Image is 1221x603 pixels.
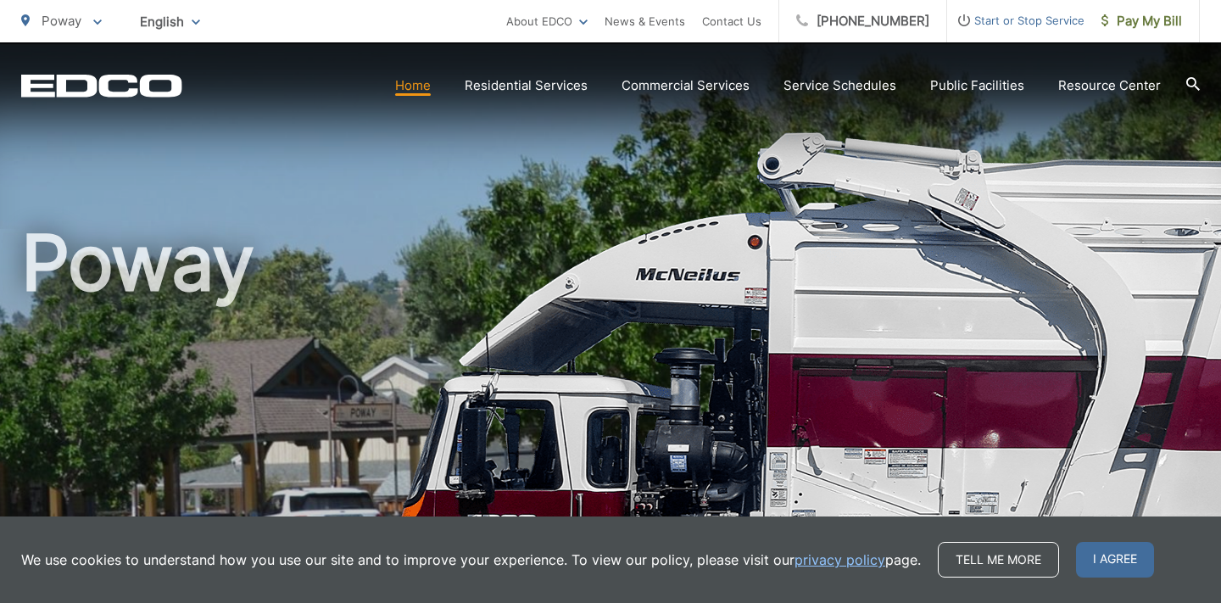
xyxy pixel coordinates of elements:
[395,75,431,96] a: Home
[21,550,921,570] p: We use cookies to understand how you use our site and to improve your experience. To view our pol...
[506,11,588,31] a: About EDCO
[702,11,761,31] a: Contact Us
[127,7,213,36] span: English
[1058,75,1161,96] a: Resource Center
[1076,542,1154,578] span: I agree
[465,75,588,96] a: Residential Services
[783,75,896,96] a: Service Schedules
[794,550,885,570] a: privacy policy
[622,75,750,96] a: Commercial Services
[938,542,1059,578] a: Tell me more
[930,75,1024,96] a: Public Facilities
[1101,11,1182,31] span: Pay My Bill
[605,11,685,31] a: News & Events
[21,74,182,98] a: EDCD logo. Return to the homepage.
[42,13,81,29] span: Poway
